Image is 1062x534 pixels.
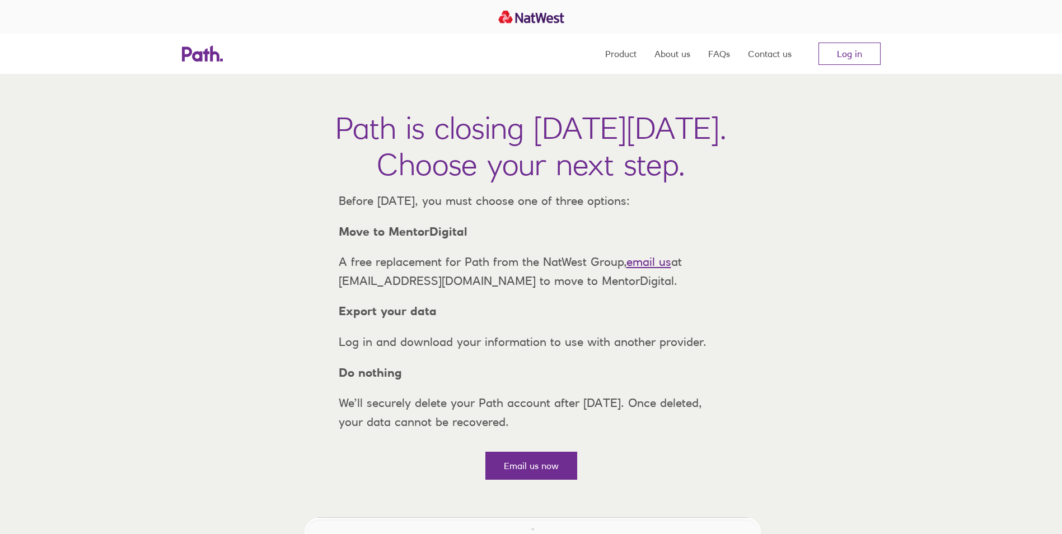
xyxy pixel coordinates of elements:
strong: Export your data [339,304,437,318]
a: Product [605,34,637,74]
a: Contact us [748,34,792,74]
strong: Move to MentorDigital [339,224,467,238]
a: Log in [818,43,881,65]
a: About us [654,34,690,74]
a: FAQs [708,34,730,74]
p: Log in and download your information to use with another provider. [330,332,733,352]
strong: Do nothing [339,366,402,380]
p: Before [DATE], you must choose one of three options: [330,191,733,210]
h1: Path is closing [DATE][DATE]. Choose your next step. [335,110,727,182]
a: Email us now [485,452,577,480]
a: email us [626,255,671,269]
p: We’ll securely delete your Path account after [DATE]. Once deleted, your data cannot be recovered. [330,394,733,431]
p: A free replacement for Path from the NatWest Group, at [EMAIL_ADDRESS][DOMAIN_NAME] to move to Me... [330,252,733,290]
